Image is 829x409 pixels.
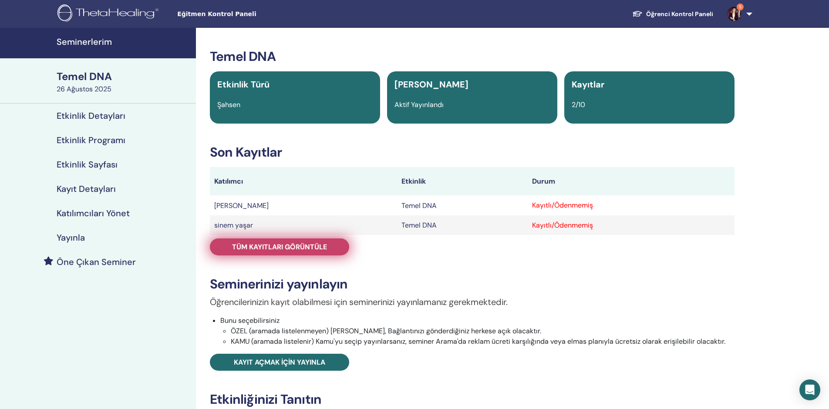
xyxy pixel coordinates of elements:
font: Etkinlik Türü [217,79,270,90]
font: sinem yaşar [214,221,253,230]
font: Katılımcıları Yönet [57,208,130,219]
img: graduation-cap-white.svg [632,10,643,17]
font: Tüm kayıtları görüntüle [232,242,327,251]
font: 5 [739,4,741,10]
font: Öğrencilerinizin kayıt olabilmesi için seminerinizi yayınlamanız gerekmektedir. [210,296,508,308]
font: Etkinlik Detayları [57,110,125,121]
font: Kayıt açmak için yayınla [234,358,325,367]
font: Temel DNA [57,70,112,83]
font: Kayıtlar [572,79,604,90]
font: Eğitmen Kontrol Paneli [177,10,256,17]
a: Öğrenci Kontrol Paneli [625,6,720,22]
font: Katılımcı [214,177,243,186]
a: Kayıt açmak için yayınla [210,354,349,371]
font: KAMU (aramada listelenir) Kamu'yu seçip yayınlarsanız, seminer Arama'da reklam ücreti karşılığınd... [231,337,725,346]
font: Temel DNA [210,48,276,65]
font: Kayıt Detayları [57,183,116,194]
img: default.jpg [727,7,741,21]
font: Bunu seçebilirsiniz [220,316,280,325]
font: Öne Çıkan Seminer [57,256,136,268]
font: Durum [532,177,555,186]
font: ÖZEL (aramada listelenmeyen) [PERSON_NAME], Bağlantınızı gönderdiğiniz herkese açık olacaktır. [231,326,541,335]
font: [PERSON_NAME] [394,79,468,90]
font: Temel DNA [401,201,437,210]
img: logo.png [57,4,162,24]
font: Etkinlik Sayfası [57,159,118,170]
font: Yayınla [57,232,85,243]
font: Aktif Yayınlandı [394,100,444,109]
font: Şahsen [217,100,240,109]
font: Seminerinizi yayınlayın [210,275,348,292]
div: Intercom Messenger'ı açın [799,379,820,400]
a: Temel DNA26 Ağustos 2025 [51,69,196,94]
font: Kayıtlı/Ödenmemiş [532,201,593,210]
font: Etkinliğinizi Tanıtın [210,391,321,408]
font: Etkinlik Programı [57,134,125,146]
font: Etkinlik [401,177,426,186]
font: Son Kayıtlar [210,144,282,161]
font: [PERSON_NAME] [214,201,269,210]
font: Öğrenci Kontrol Paneli [646,10,713,18]
font: Seminerlerim [57,36,112,47]
a: Tüm kayıtları görüntüle [210,238,349,255]
font: 26 Ağustos 2025 [57,84,111,94]
font: Kayıtlı/Ödenmemiş [532,221,593,230]
font: 2/10 [572,100,585,109]
font: Temel DNA [401,221,437,230]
